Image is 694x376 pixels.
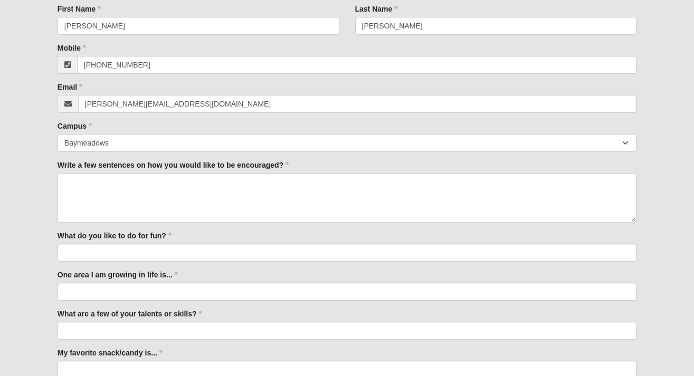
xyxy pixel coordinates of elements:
[58,348,163,358] label: My favorite snack/candy is...
[58,121,92,131] label: Campus
[355,4,398,14] label: Last Name
[58,82,82,92] label: Email
[58,4,101,14] label: First Name
[58,43,86,53] label: Mobile
[58,308,202,319] label: What are a few of your talents or skills?
[58,230,172,241] label: What do you like to do for fun?
[58,269,178,280] label: One area I am growing in life is...
[58,160,289,170] label: Write a few sentences on how you would like to be encouraged?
